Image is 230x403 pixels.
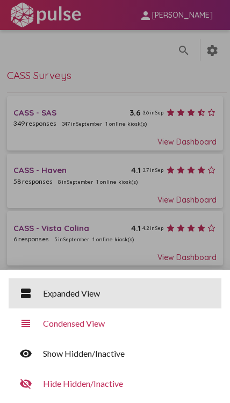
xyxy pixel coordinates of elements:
[17,315,34,332] mat-icon: language
[43,378,213,389] div: Hide Hidden/Inactive
[43,288,213,299] div: Expanded View
[17,345,34,362] mat-icon: language
[43,318,213,329] div: Condensed View
[17,375,34,392] mat-icon: language
[43,348,213,359] div: Show Hidden/Inactive
[17,285,34,302] mat-icon: language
